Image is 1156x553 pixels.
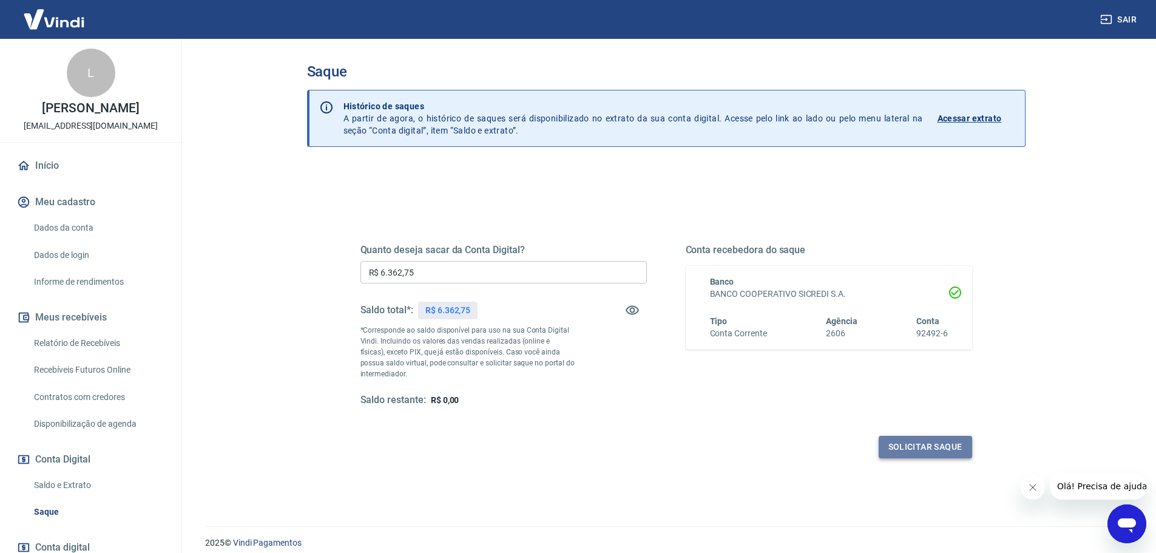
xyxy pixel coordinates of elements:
span: Olá! Precisa de ajuda? [7,8,102,18]
p: Histórico de saques [343,100,923,112]
h6: 92492-6 [916,327,948,340]
a: Vindi Pagamentos [233,538,302,548]
span: Tipo [710,316,728,326]
button: Meus recebíveis [15,304,167,331]
button: Conta Digital [15,446,167,473]
a: Início [15,152,167,179]
span: Conta [916,316,939,326]
a: Contratos com credores [29,385,167,410]
h6: 2606 [826,327,857,340]
p: R$ 6.362,75 [425,304,470,317]
p: [EMAIL_ADDRESS][DOMAIN_NAME] [24,120,158,132]
a: Acessar extrato [938,100,1015,137]
a: Recebíveis Futuros Online [29,358,167,382]
button: Sair [1098,8,1141,31]
h5: Conta recebedora do saque [686,244,972,256]
button: Solicitar saque [879,436,972,458]
h6: BANCO COOPERATIVO SICREDI S.A. [710,288,948,300]
div: L [67,49,115,97]
a: Saque [29,500,167,524]
a: Informe de rendimentos [29,270,167,294]
h5: Saldo restante: [360,394,426,407]
p: *Corresponde ao saldo disponível para uso na sua Conta Digital Vindi. Incluindo os valores das ve... [360,325,575,379]
p: [PERSON_NAME] [42,102,139,115]
button: Meu cadastro [15,189,167,215]
iframe: Mensagem da empresa [1050,473,1146,500]
a: Disponibilização de agenda [29,412,167,436]
img: Vindi [15,1,93,38]
a: Dados da conta [29,215,167,240]
p: A partir de agora, o histórico de saques será disponibilizado no extrato da sua conta digital. Ac... [343,100,923,137]
iframe: Fechar mensagem [1021,475,1045,500]
p: 2025 © [205,537,1127,549]
span: Banco [710,277,734,287]
h6: Conta Corrente [710,327,767,340]
h5: Quanto deseja sacar da Conta Digital? [360,244,647,256]
h5: Saldo total*: [360,304,413,316]
iframe: Botão para abrir a janela de mensagens [1107,504,1146,543]
a: Saldo e Extrato [29,473,167,498]
p: Acessar extrato [938,112,1002,124]
a: Relatório de Recebíveis [29,331,167,356]
span: Agência [826,316,857,326]
a: Dados de login [29,243,167,268]
span: R$ 0,00 [431,395,459,405]
h3: Saque [307,63,1026,80]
